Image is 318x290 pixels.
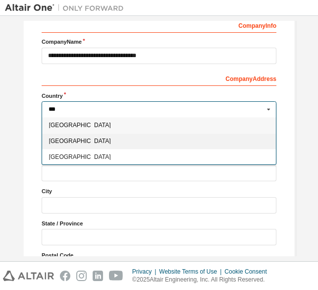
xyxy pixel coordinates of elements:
label: State / Province [42,219,276,227]
label: City [42,187,276,195]
img: facebook.svg [60,271,70,281]
span: [GEOGRAPHIC_DATA] [49,154,269,160]
span: [GEOGRAPHIC_DATA] [49,122,269,128]
span: [GEOGRAPHIC_DATA] [49,138,269,144]
p: © 2025 Altair Engineering, Inc. All Rights Reserved. [132,276,273,284]
div: Privacy [132,268,159,276]
img: Altair One [5,3,129,13]
div: Website Terms of Use [159,268,224,276]
img: linkedin.svg [93,271,103,281]
label: Company Name [42,38,276,46]
div: Company Info [42,17,276,33]
img: instagram.svg [76,271,87,281]
div: Cookie Consent [224,268,272,276]
label: Country [42,92,276,100]
div: Company Address [42,70,276,86]
img: youtube.svg [109,271,123,281]
img: altair_logo.svg [3,271,54,281]
label: Postal Code [42,251,276,259]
